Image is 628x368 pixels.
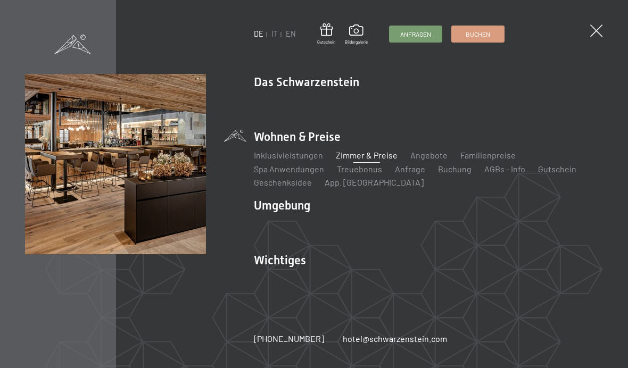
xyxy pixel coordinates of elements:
a: IT [271,29,278,38]
a: Gutschein [317,23,335,45]
a: Treuebonus [337,164,382,174]
a: EN [286,29,296,38]
a: Bildergalerie [345,24,368,45]
a: Familienpreise [460,150,516,160]
a: Angebote [410,150,448,160]
a: Zimmer & Preise [336,150,398,160]
span: Bildergalerie [345,39,368,45]
a: AGBs - Info [484,164,525,174]
span: Gutschein [317,39,335,45]
a: Anfragen [390,26,442,42]
a: [PHONE_NUMBER] [254,333,324,345]
a: Geschenksidee [254,177,312,187]
span: Buchen [466,30,490,39]
a: Gutschein [538,164,576,174]
a: Spa Anwendungen [254,164,324,174]
a: Buchen [452,26,504,42]
a: DE [254,29,263,38]
a: Anfrage [395,164,425,174]
a: App. [GEOGRAPHIC_DATA] [325,177,424,187]
span: [PHONE_NUMBER] [254,333,324,344]
a: hotel@schwarzenstein.com [343,333,447,345]
a: Buchung [438,164,472,174]
a: Inklusivleistungen [254,150,323,160]
span: Anfragen [400,30,431,39]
